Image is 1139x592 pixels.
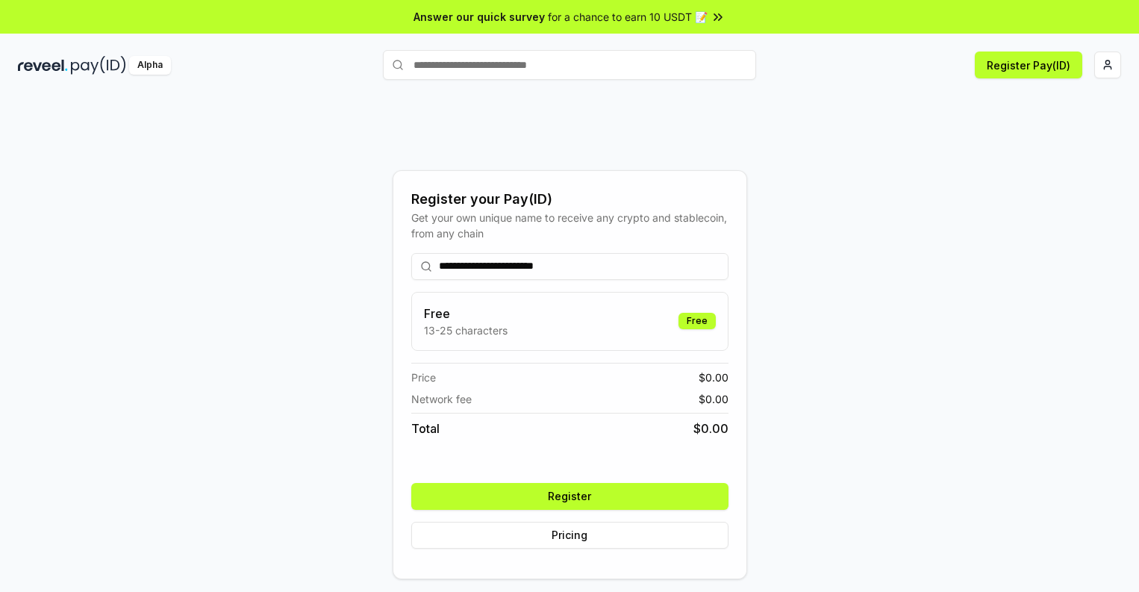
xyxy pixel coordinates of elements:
[699,391,728,407] span: $ 0.00
[678,313,716,329] div: Free
[18,56,68,75] img: reveel_dark
[699,370,728,385] span: $ 0.00
[975,52,1082,78] button: Register Pay(ID)
[71,56,126,75] img: pay_id
[414,9,545,25] span: Answer our quick survey
[548,9,708,25] span: for a chance to earn 10 USDT 📝
[411,210,728,241] div: Get your own unique name to receive any crypto and stablecoin, from any chain
[411,391,472,407] span: Network fee
[411,483,728,510] button: Register
[411,420,440,437] span: Total
[424,305,508,323] h3: Free
[411,522,728,549] button: Pricing
[424,323,508,338] p: 13-25 characters
[693,420,728,437] span: $ 0.00
[129,56,171,75] div: Alpha
[411,189,728,210] div: Register your Pay(ID)
[411,370,436,385] span: Price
